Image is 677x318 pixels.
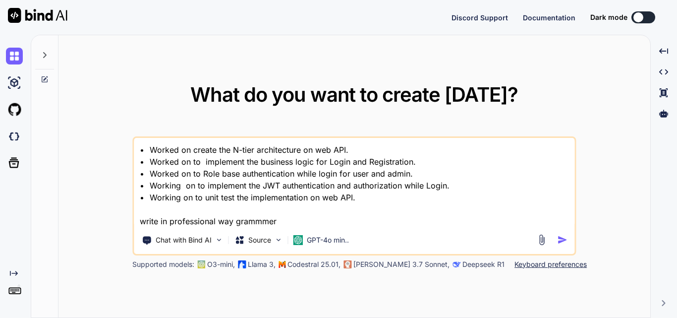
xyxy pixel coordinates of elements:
[156,235,212,245] p: Chat with Bind AI
[8,8,67,23] img: Bind AI
[451,13,508,22] span: Discord Support
[590,12,627,22] span: Dark mode
[197,260,205,268] img: GPT-4
[274,236,282,244] img: Pick Models
[6,74,23,91] img: ai-studio
[6,48,23,64] img: chat
[215,236,223,244] img: Pick Tools
[190,82,518,107] span: What do you want to create [DATE]?
[523,12,575,23] button: Documentation
[536,234,547,246] img: attachment
[307,235,349,245] p: GPT-4o min..
[238,260,246,268] img: Llama2
[557,235,567,245] img: icon
[248,259,276,269] p: Llama 3,
[462,259,505,269] p: Deepseek R1
[514,259,587,269] p: Keyboard preferences
[293,235,303,245] img: GPT-4o mini
[6,101,23,118] img: githubLight
[134,138,574,227] textarea: • Worked on create the N-tier architecture on web API. • Worked on to implement the business logi...
[353,259,450,269] p: [PERSON_NAME] 3.7 Sonnet,
[287,259,340,269] p: Codestral 25.01,
[343,260,351,268] img: claude
[207,259,235,269] p: O3-mini,
[279,261,285,268] img: Mistral-AI
[452,260,460,268] img: claude
[132,259,194,269] p: Supported models:
[6,128,23,145] img: darkCloudIdeIcon
[451,12,508,23] button: Discord Support
[248,235,271,245] p: Source
[523,13,575,22] span: Documentation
